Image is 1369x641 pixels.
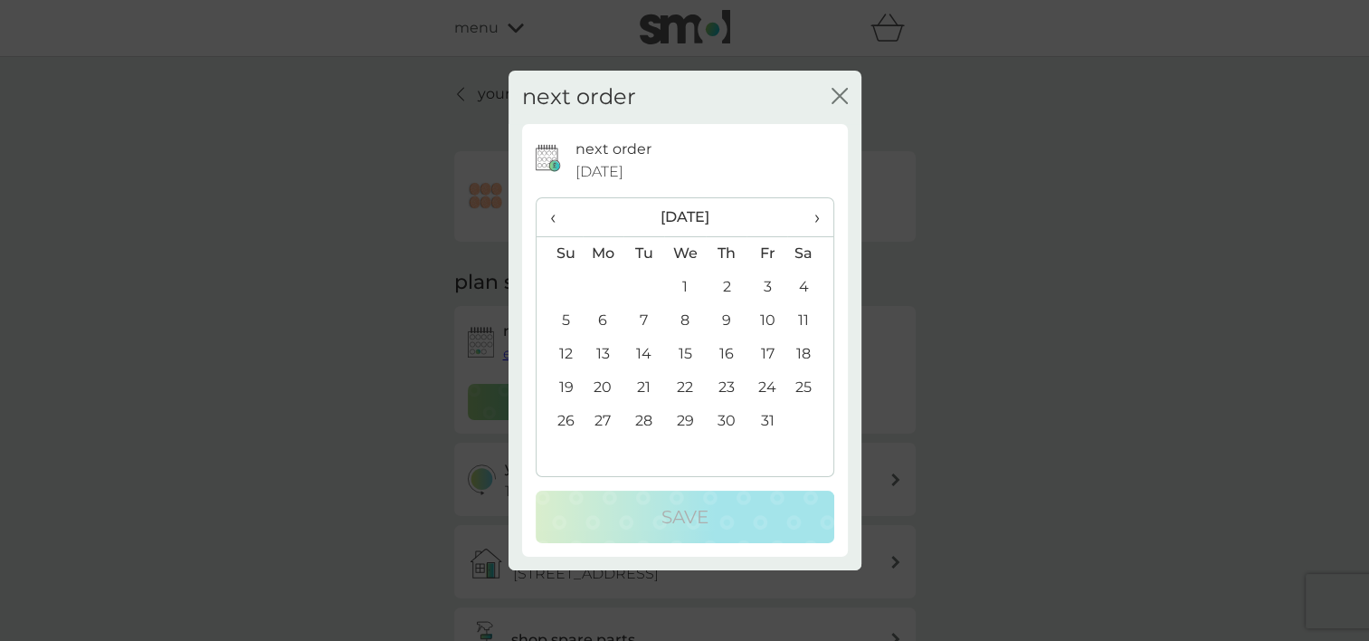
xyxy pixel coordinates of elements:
td: 12 [537,338,583,371]
p: next order [575,138,651,161]
td: 13 [583,338,624,371]
td: 17 [746,338,787,371]
td: 4 [787,271,832,304]
td: 3 [746,271,787,304]
td: 19 [537,371,583,405]
td: 26 [537,405,583,438]
td: 29 [664,405,706,438]
th: [DATE] [583,198,788,237]
td: 8 [664,304,706,338]
td: 5 [537,304,583,338]
th: Su [537,236,583,271]
td: 28 [623,405,664,438]
td: 31 [746,405,787,438]
td: 24 [746,371,787,405]
td: 2 [706,271,746,304]
td: 1 [664,271,706,304]
span: ‹ [550,198,569,236]
th: We [664,236,706,271]
td: 21 [623,371,664,405]
p: Save [661,502,708,531]
td: 10 [746,304,787,338]
td: 30 [706,405,746,438]
th: Th [706,236,746,271]
td: 25 [787,371,832,405]
button: close [832,88,848,107]
span: [DATE] [575,160,623,184]
td: 9 [706,304,746,338]
h2: next order [522,84,636,110]
td: 16 [706,338,746,371]
th: Fr [746,236,787,271]
td: 11 [787,304,832,338]
td: 18 [787,338,832,371]
td: 27 [583,405,624,438]
th: Tu [623,236,664,271]
td: 15 [664,338,706,371]
td: 7 [623,304,664,338]
td: 14 [623,338,664,371]
th: Mo [583,236,624,271]
span: › [801,198,819,236]
td: 20 [583,371,624,405]
td: 23 [706,371,746,405]
button: Save [536,491,834,543]
th: Sa [787,236,832,271]
td: 22 [664,371,706,405]
td: 6 [583,304,624,338]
